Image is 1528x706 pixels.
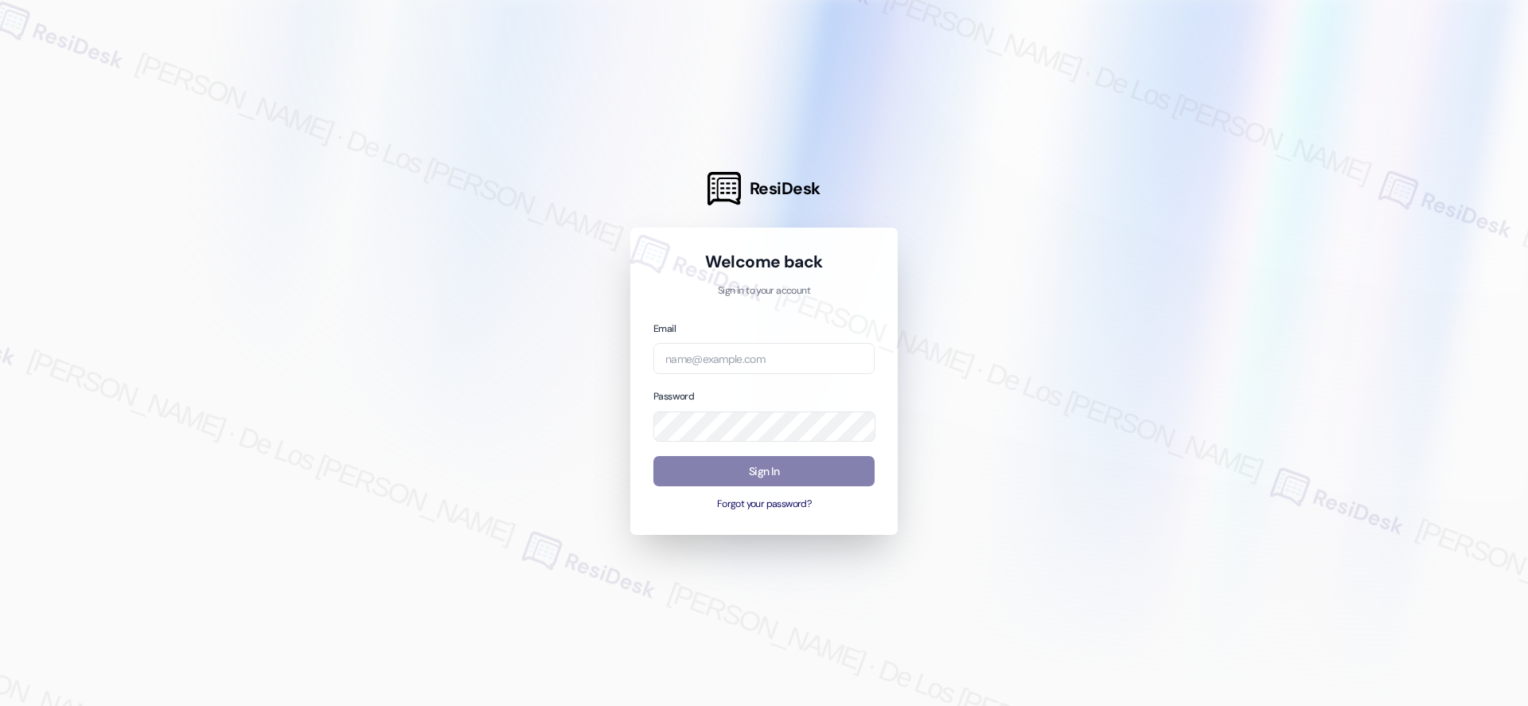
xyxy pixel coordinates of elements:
[653,251,875,273] h1: Welcome back
[653,497,875,512] button: Forgot your password?
[653,390,694,403] label: Password
[653,343,875,374] input: name@example.com
[653,456,875,487] button: Sign In
[707,172,741,205] img: ResiDesk Logo
[653,284,875,298] p: Sign in to your account
[750,177,821,200] span: ResiDesk
[653,322,676,335] label: Email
